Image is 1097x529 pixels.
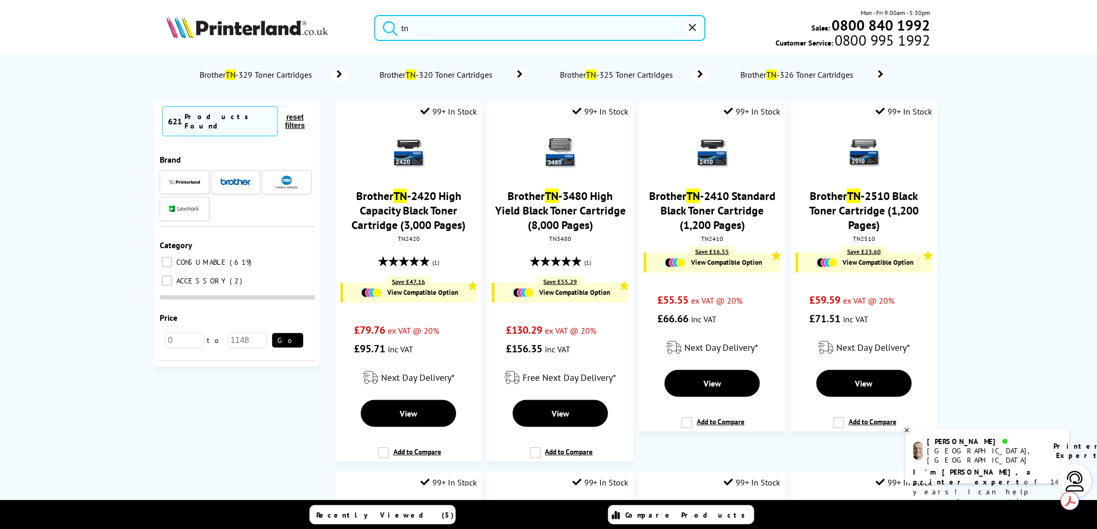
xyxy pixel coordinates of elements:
[681,417,744,437] label: Add to Compare
[552,408,569,419] span: View
[776,35,930,48] span: Customer Service:
[495,235,626,242] div: TN3480
[694,135,730,171] img: Brother-TN-2410-Toner-Packaging-New-Small.png
[316,510,454,520] span: Recently Viewed (5)
[351,189,466,232] a: BrotherTN-2420 High Capacity Black Toner Cartridge (3,000 Pages)
[913,467,1062,517] p: of 14 years! I can help you choose the right product
[652,258,775,267] a: View Compatible Option
[310,505,456,524] a: Recently Viewed (5)
[361,288,382,297] img: Cartridges
[185,112,272,131] div: Products Found
[584,253,591,273] span: (1)
[166,16,328,38] img: Printerland Logo
[798,235,930,242] div: TN2510
[843,295,894,306] span: ex VAT @ 20%
[168,116,182,126] span: 621
[378,67,528,82] a: BrotherTN-320 Toner Cartridges
[836,341,910,353] span: Next Day Delivery*
[927,437,1041,446] div: [PERSON_NAME]
[406,69,416,80] mark: TN
[495,189,626,232] a: BrotherTN-3480 High Yield Black Toner Cartridge (8,000 Pages)
[739,67,889,82] a: BrotherTN-326 Toner Cartridges
[692,295,743,306] span: ex VAT @ 20%
[658,293,689,307] span: £55.55
[855,378,873,389] span: View
[420,477,477,488] div: 99+ In Stock
[691,258,762,267] span: View Compatible Option
[162,257,172,267] input: CONSUMABLE 619
[530,447,593,467] label: Add to Compare
[226,69,236,80] mark: TN
[506,342,543,355] span: £156.35
[1065,471,1086,492] img: user-headset-light.svg
[545,344,571,354] span: inc VAT
[559,67,708,82] a: BrotherTN-325 Toner Cartridges
[228,333,267,348] input: 1148
[817,258,838,267] img: Cartridges
[559,69,677,80] span: Brother -325 Toner Cartridges
[220,178,251,185] img: Brother
[767,69,777,80] mark: TN
[513,400,608,427] a: View
[724,477,781,488] div: 99+ In Stock
[913,467,1034,487] b: I'm [PERSON_NAME], a printer expert
[539,288,610,297] span: View Compatible Option
[658,312,689,325] span: £66.66
[608,505,754,524] a: Compare Products
[174,258,229,267] span: CONSUMABLE
[545,325,597,336] span: ex VAT @ 20%
[692,314,717,324] span: inc VAT
[276,176,298,189] img: Konica Minolta
[913,442,923,460] img: ashley-livechat.png
[420,106,477,117] div: 99+ In Stock
[665,370,760,397] a: View
[724,106,781,117] div: 99+ In Stock
[804,258,927,267] a: View Compatible Option
[204,336,228,345] span: to
[809,293,840,307] span: £59.59
[432,253,439,273] span: (1)
[400,408,417,419] span: View
[847,189,861,203] mark: TN
[796,333,932,362] div: modal_delivery
[833,417,896,437] label: Add to Compare
[348,288,472,297] a: View Compatible Option
[809,312,840,325] span: £71.51
[169,179,200,184] img: Printerland
[341,363,477,392] div: modal_delivery
[644,333,780,362] div: modal_delivery
[361,400,456,427] a: View
[166,16,361,40] a: Printerland Logo
[539,276,583,287] div: Save £55.29
[160,312,177,323] span: Price
[817,370,912,397] a: View
[162,276,172,286] input: ACCESSORY 2
[500,288,623,297] a: View Compatible Option
[387,276,430,287] div: Save £47.16
[198,69,316,80] span: Brother -329 Toner Cartridges
[704,378,721,389] span: View
[354,323,385,337] span: £79.76
[846,135,882,171] img: brother-TN-2510-toner-box-small.png
[843,258,914,267] span: View Compatible Option
[390,135,427,171] img: Brother-TN-2420-Toner-Packaging-New-Small.png
[684,341,758,353] span: Next Day Delivery*
[387,288,458,297] span: View Compatible Option
[393,189,407,203] mark: TN
[174,276,229,285] span: ACCESSORY
[374,15,706,41] input: Searc
[739,69,857,80] span: Brother -326 Toner Cartridges
[160,154,181,165] span: Brand
[388,325,439,336] span: ex VAT @ 20%
[843,314,868,324] span: inc VAT
[586,69,597,80] mark: TN
[492,363,628,392] div: modal_delivery
[572,106,629,117] div: 99+ In Stock
[690,246,734,257] div: Save £16.55
[278,112,312,130] button: reset filters
[545,189,559,203] mark: TN
[665,258,686,267] img: Cartridges
[572,477,629,488] div: 99+ In Stock
[809,189,919,232] a: BrotherTN-2510 Black Toner Cartridge (1,200 Pages)
[831,20,931,30] a: 0800 840 1992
